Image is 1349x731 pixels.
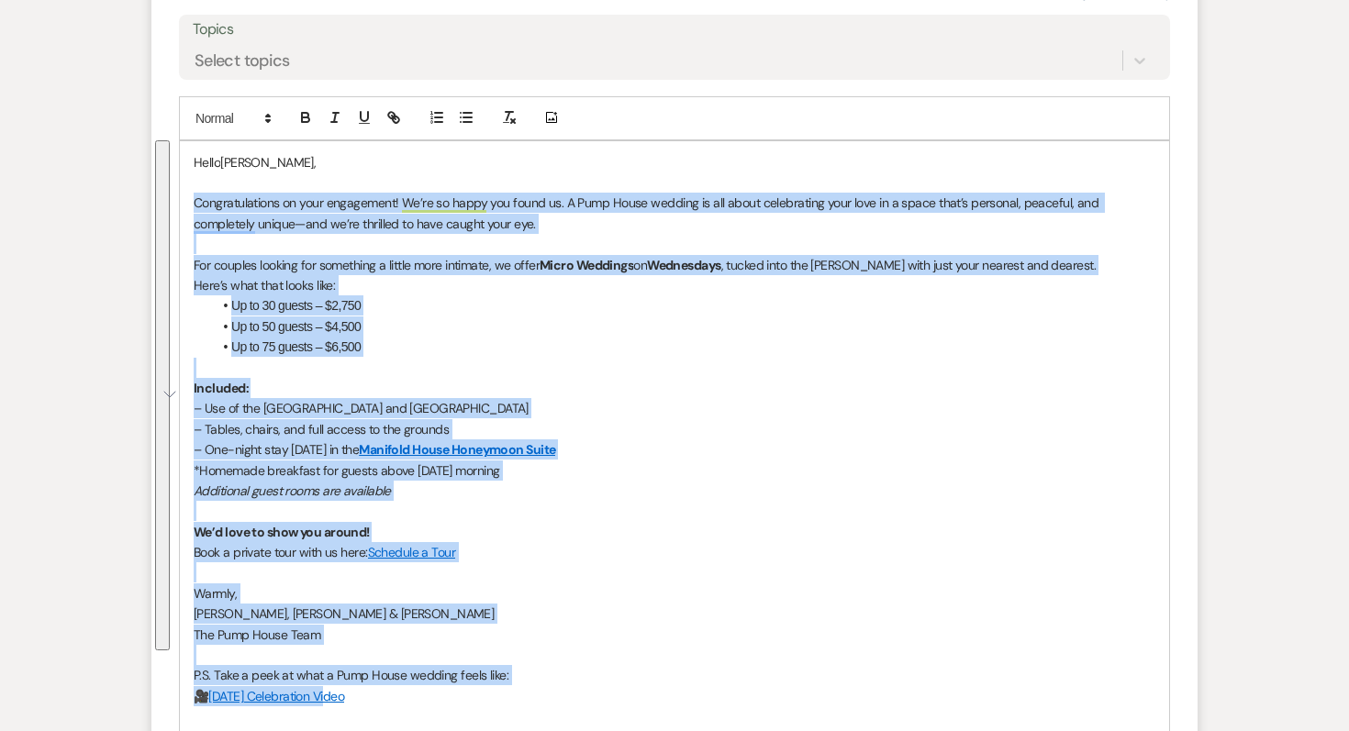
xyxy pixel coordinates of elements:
[194,380,249,396] strong: Included:
[194,398,1155,418] p: – Use of the [GEOGRAPHIC_DATA] and [GEOGRAPHIC_DATA]
[194,439,1155,460] p: – One-night stay [DATE] in the
[647,257,720,273] strong: Wednesdays
[194,686,1155,706] p: 🎥
[194,152,1155,172] p: Hello
[359,441,555,458] a: Manifold House Honeymoon Suite
[540,257,633,273] strong: Micro Weddings
[212,337,1155,357] li: Up to 75 guests – $6,500
[194,625,1155,645] p: The Pump House Team
[194,255,1155,275] p: For couples looking for something a little more intimate, we offer on , tucked into the [PERSON_N...
[194,524,370,540] strong: We’d love to show you around!
[208,688,344,704] a: [DATE] Celebration Video
[194,583,1155,604] p: Warmly,
[368,544,456,560] a: Schedule a Tour
[194,482,391,499] em: Additional guest rooms are available
[212,295,1155,316] li: Up to 30 guests – $2,750
[195,48,290,72] div: Select topics
[194,604,1155,624] p: [PERSON_NAME], [PERSON_NAME] & [PERSON_NAME]
[194,460,1155,481] p: *Homemade breakfast for guests above [DATE] morning
[220,154,316,171] span: [PERSON_NAME],
[194,419,1155,439] p: – Tables, chairs, and full access to the grounds
[194,542,1155,562] p: Book a private tour with us here:
[212,316,1155,337] li: Up to 50 guests – $4,500
[194,665,1155,685] p: P.S. Take a peek at what a Pump House wedding feels like:
[194,275,1155,295] p: Here’s what that looks like:
[194,193,1155,234] p: Congratulations on your engagement! We’re so happy you found us. A Pump House wedding is all abou...
[193,17,1156,43] label: Topics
